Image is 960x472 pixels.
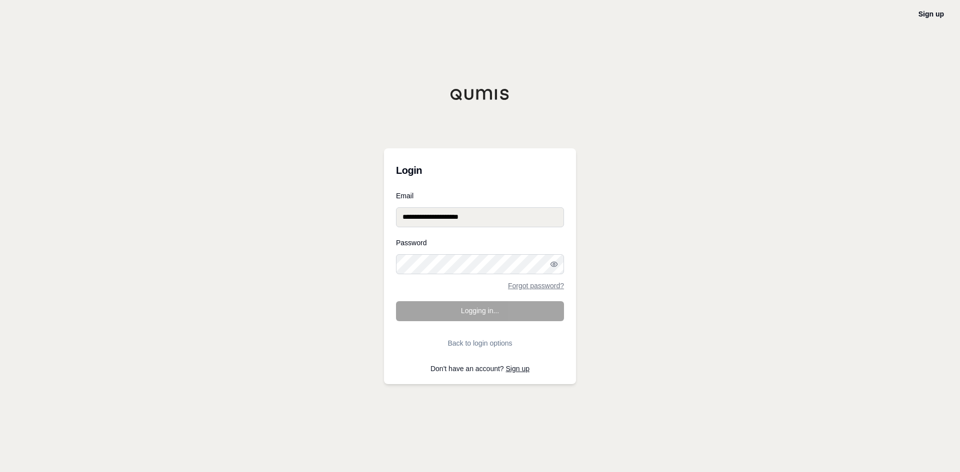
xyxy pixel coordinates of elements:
label: Email [396,192,564,199]
img: Qumis [450,88,510,100]
a: Sign up [918,10,944,18]
button: Back to login options [396,333,564,353]
label: Password [396,239,564,246]
a: Sign up [506,365,529,373]
h3: Login [396,160,564,180]
a: Forgot password? [508,282,564,289]
p: Don't have an account? [396,365,564,372]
